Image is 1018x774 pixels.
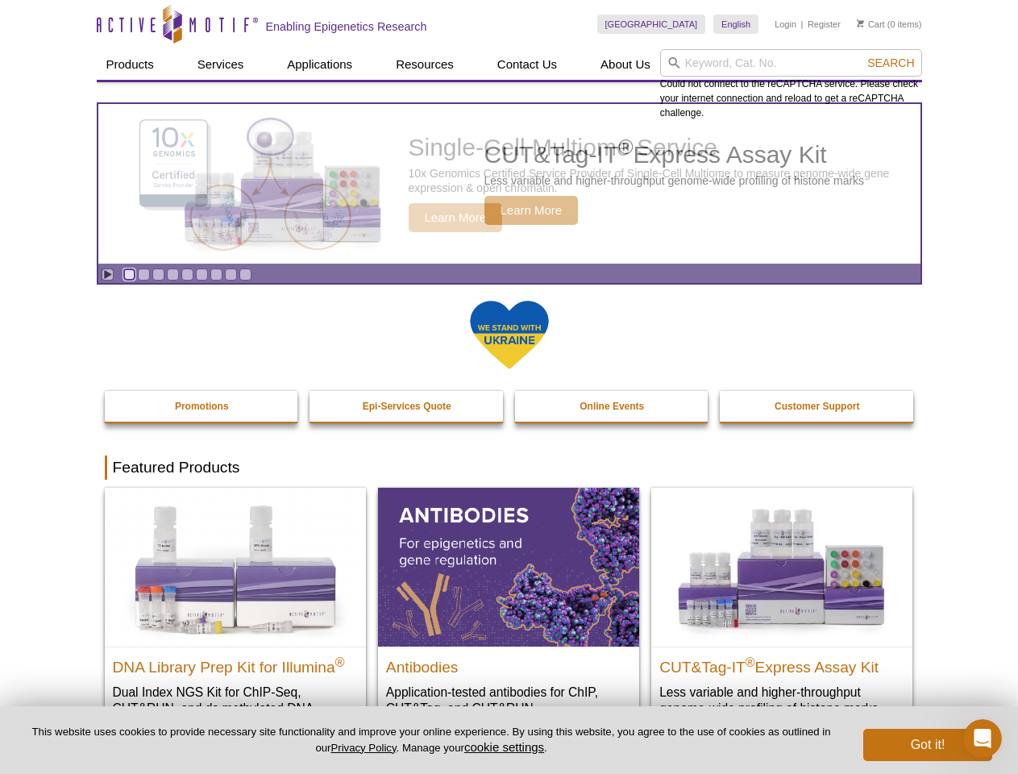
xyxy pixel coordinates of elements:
[651,488,912,732] a: CUT&Tag-IT® Express Assay Kit CUT&Tag-IT®Express Assay Kit Less variable and higher-throughput ge...
[378,488,639,646] img: All Antibodies
[152,268,164,281] a: Go to slide 3
[105,488,366,748] a: DNA Library Prep Kit for Illumina DNA Library Prep Kit for Illumina® Dual Index NGS Kit for ChIP-...
[175,401,229,412] strong: Promotions
[210,268,222,281] a: Go to slide 7
[469,299,550,371] img: We Stand With Ukraine
[488,49,567,80] a: Contact Us
[105,456,914,480] h2: Featured Products
[484,173,865,188] p: Less variable and higher-throughput genome-wide profiling of histone marks
[310,391,505,422] a: Epi-Services Quote
[618,135,633,158] sup: ®
[102,268,114,281] a: Toggle autoplay
[26,725,837,755] p: This website uses cookies to provide necessary site functionality and improve your online experie...
[330,742,396,754] a: Privacy Policy
[775,401,859,412] strong: Customer Support
[963,719,1002,758] iframe: Intercom live chat
[580,401,644,412] strong: Online Events
[363,401,451,412] strong: Epi-Services Quote
[239,268,251,281] a: Go to slide 9
[98,104,920,264] a: CUT&Tag-IT Express Assay Kit CUT&Tag-IT®Express Assay Kit Less variable and higher-throughput gen...
[660,49,922,120] div: Could not connect to the reCAPTCHA service. Please check your internet connection and reload to g...
[775,19,796,30] a: Login
[863,729,992,761] button: Got it!
[713,15,758,34] a: English
[720,391,915,422] a: Customer Support
[97,49,164,80] a: Products
[335,655,345,668] sup: ®
[277,49,362,80] a: Applications
[651,488,912,646] img: CUT&Tag-IT® Express Assay Kit
[138,268,150,281] a: Go to slide 2
[105,488,366,646] img: DNA Library Prep Kit for Illumina
[660,49,922,77] input: Keyword, Cat. No.
[113,651,358,676] h2: DNA Library Prep Kit for Illumina
[484,196,579,225] span: Learn More
[98,104,920,264] article: CUT&Tag-IT Express Assay Kit
[188,49,254,80] a: Services
[857,19,864,27] img: Your Cart
[150,95,416,273] img: CUT&Tag-IT Express Assay Kit
[196,268,208,281] a: Go to slide 6
[862,56,919,70] button: Search
[167,268,179,281] a: Go to slide 4
[659,651,904,676] h2: CUT&Tag-IT Express Assay Kit
[857,19,885,30] a: Cart
[113,684,358,733] p: Dual Index NGS Kit for ChIP-Seq, CUT&RUN, and ds methylated DNA assays.
[857,15,922,34] li: (0 items)
[225,268,237,281] a: Go to slide 8
[386,49,463,80] a: Resources
[746,655,755,668] sup: ®
[464,740,544,754] button: cookie settings
[181,268,193,281] a: Go to slide 5
[867,56,914,69] span: Search
[801,15,804,34] li: |
[266,19,427,34] h2: Enabling Epigenetics Research
[659,684,904,717] p: Less variable and higher-throughput genome-wide profiling of histone marks​.
[484,143,865,167] h2: CUT&Tag-IT Express Assay Kit
[386,651,631,676] h2: Antibodies
[597,15,706,34] a: [GEOGRAPHIC_DATA]
[386,684,631,717] p: Application-tested antibodies for ChIP, CUT&Tag, and CUT&RUN.
[123,268,135,281] a: Go to slide 1
[515,391,710,422] a: Online Events
[378,488,639,732] a: All Antibodies Antibodies Application-tested antibodies for ChIP, CUT&Tag, and CUT&RUN.
[808,19,841,30] a: Register
[591,49,660,80] a: About Us
[105,391,300,422] a: Promotions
